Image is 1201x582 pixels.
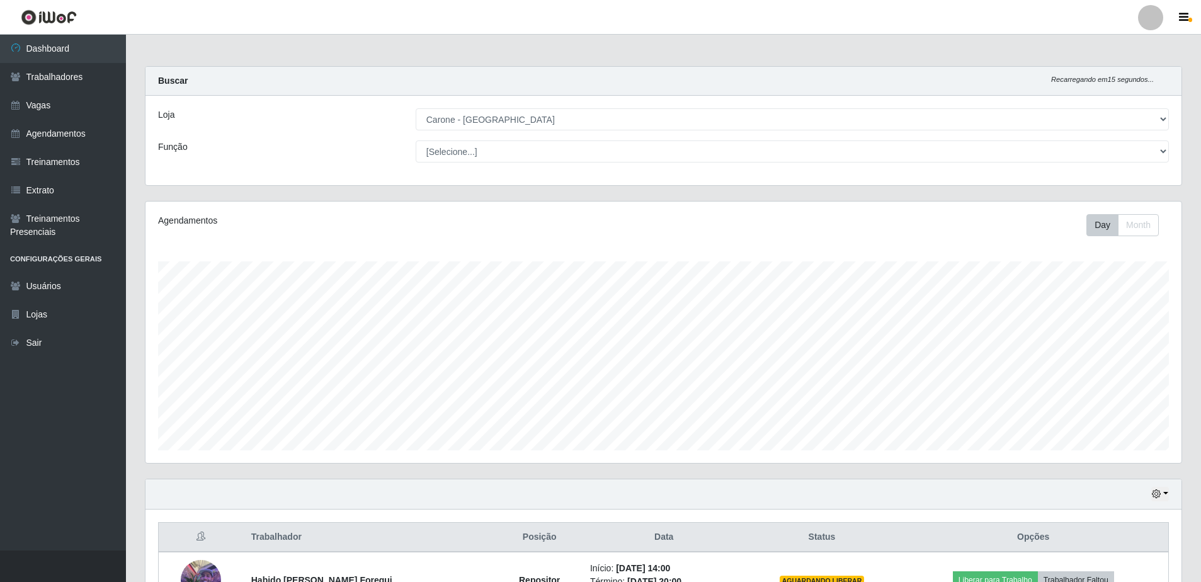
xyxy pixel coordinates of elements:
[1051,76,1154,83] i: Recarregando em 15 segundos...
[158,76,188,86] strong: Buscar
[1086,214,1118,236] button: Day
[898,523,1168,552] th: Opções
[1086,214,1169,236] div: Toolbar with button groups
[583,523,746,552] th: Data
[158,214,568,227] div: Agendamentos
[746,523,899,552] th: Status
[616,563,670,573] time: [DATE] 14:00
[590,562,738,575] li: Início:
[496,523,583,552] th: Posição
[244,523,497,552] th: Trabalhador
[158,140,188,154] label: Função
[1086,214,1159,236] div: First group
[1118,214,1159,236] button: Month
[21,9,77,25] img: CoreUI Logo
[158,108,174,122] label: Loja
